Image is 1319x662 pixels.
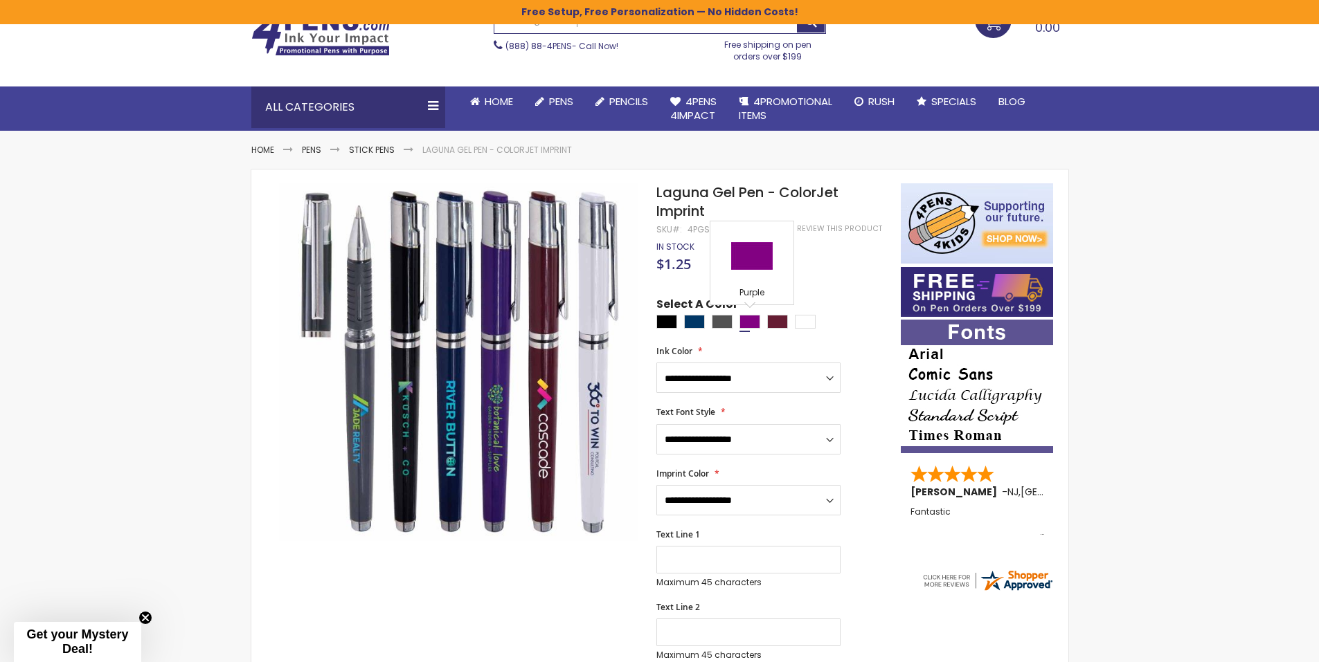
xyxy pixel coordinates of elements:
[251,12,390,56] img: 4Pens Custom Pens and Promotional Products
[656,241,694,252] span: In stock
[921,584,1054,596] a: 4pens.com certificate URL
[712,315,733,329] div: Gunmetal
[609,94,648,109] span: Pencils
[656,528,700,540] span: Text Line 1
[728,86,843,131] a: 4PROMOTIONALITEMS
[656,468,709,479] span: Imprint Color
[931,94,976,109] span: Specials
[910,485,1002,499] span: [PERSON_NAME]
[737,223,882,234] a: Be the first to review this product
[656,241,694,252] div: Availability
[251,144,274,156] a: Home
[549,94,573,109] span: Pens
[656,223,682,235] strong: SKU
[710,34,826,62] div: Free shipping on pen orders over $199
[684,315,705,329] div: Navy Blue
[349,144,395,156] a: Stick Pens
[739,94,832,122] span: 4PROMOTIONAL ITEMS
[1007,485,1019,499] span: NJ
[14,622,141,662] div: Get your Mystery Deal!Close teaser
[505,40,572,52] a: (888) 88-4PENS
[656,297,738,315] span: Select A Color
[901,320,1053,453] img: font-personalization-examples
[921,568,1054,593] img: 4pens.com widget logo
[656,315,677,329] div: Black
[584,86,659,117] a: Pencils
[656,650,841,661] p: Maximum 45 characters
[656,601,700,613] span: Text Line 2
[868,94,895,109] span: Rush
[485,94,513,109] span: Home
[714,287,790,301] div: Purple
[656,406,715,418] span: Text Font Style
[910,507,1045,537] div: Fantastic
[987,86,1037,117] a: Blog
[998,94,1025,109] span: Blog
[659,86,728,131] a: 4Pens4impact
[739,315,760,329] div: Purple
[795,315,816,329] div: White
[251,86,445,128] div: All Categories
[656,577,841,588] p: Maximum 45 characters
[422,145,572,156] li: Laguna Gel Pen - ColorJet Imprint
[656,183,838,221] span: Laguna Gel Pen - ColorJet Imprint
[670,94,717,122] span: 4Pens 4impact
[1035,19,1060,36] span: 0.00
[505,40,618,52] span: - Call Now!
[138,611,152,625] button: Close teaser
[656,345,692,357] span: Ink Color
[901,183,1053,264] img: 4pens 4 kids
[1021,485,1122,499] span: [GEOGRAPHIC_DATA]
[524,86,584,117] a: Pens
[1002,485,1122,499] span: - ,
[688,224,737,235] div: 4PGS-PJOC
[901,267,1053,317] img: Free shipping on orders over $199
[459,86,524,117] a: Home
[906,86,987,117] a: Specials
[279,182,638,541] img: Laguna Gel Pen - ColorJet Imprint
[302,144,321,156] a: Pens
[767,315,788,329] div: Dark Red
[26,627,128,656] span: Get your Mystery Deal!
[843,86,906,117] a: Rush
[656,255,691,273] span: $1.25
